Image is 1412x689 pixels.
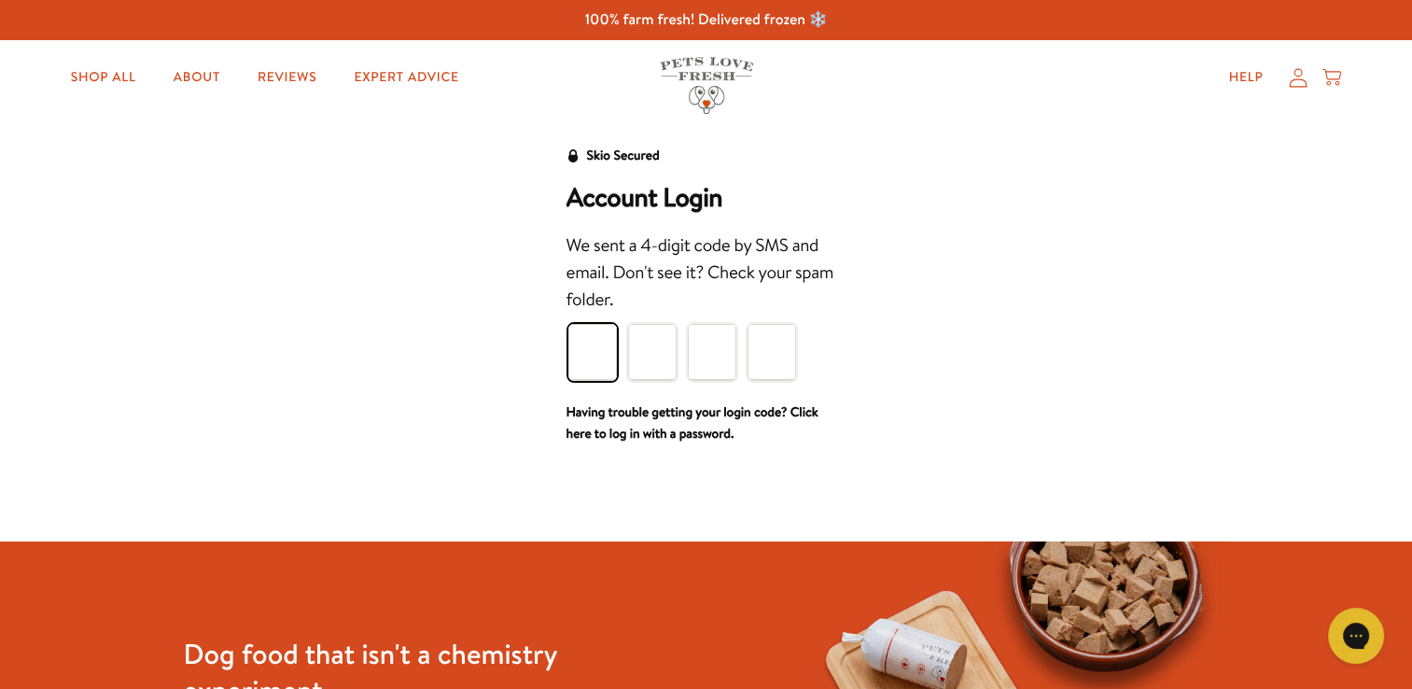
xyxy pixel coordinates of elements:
[587,145,660,167] div: Skio Secured
[339,59,473,96] a: Expert Advice
[159,59,235,96] a: About
[628,324,677,380] input: Please enter your pin code
[56,59,151,96] a: Shop All
[1214,59,1279,96] a: Help
[660,57,753,114] img: Pets Love Fresh
[566,182,846,214] h2: Account Login
[1319,601,1393,670] iframe: Gorgias live chat messenger
[243,59,331,96] a: Reviews
[566,402,818,443] a: Having trouble getting your login code? Click here to log in with a password.
[688,324,736,380] input: Please enter your pin code
[566,145,660,182] a: Skio Secured
[568,324,617,380] input: Please enter your pin code
[566,233,833,312] span: We sent a 4-digit code by SMS and email. Don't see it? Check your spam folder.
[566,149,580,162] svg: Security
[748,324,796,380] input: Please enter your pin code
